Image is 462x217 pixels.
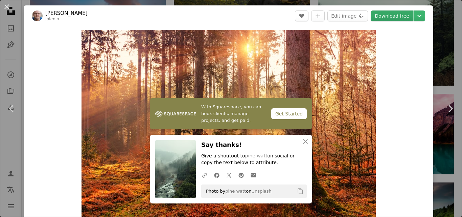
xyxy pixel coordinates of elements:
a: Download free [371,10,413,21]
p: Give a shoutout to on social or copy the text below to attribute. [201,153,307,166]
a: Share on Facebook [211,168,223,182]
div: Get Started [271,108,307,119]
button: Like [295,10,308,21]
h3: Say thanks! [201,140,307,150]
span: With Squarespace, you can book clients, manage projects, and get paid. [201,104,266,124]
span: Photo by on [203,186,272,197]
img: Go to Johannes Plenio's profile [32,10,43,21]
button: Edit image [327,10,368,21]
a: pine watt [225,189,246,194]
a: Share on Twitter [223,168,235,182]
img: file-1747939142011-51e5cc87e3c9 [155,109,196,119]
a: With Squarespace, you can book clients, manage projects, and get paid.Get Started [150,98,312,129]
a: jplenio [45,17,59,21]
a: pine watt [245,153,268,158]
a: Unsplash [251,189,271,194]
a: [PERSON_NAME] [45,10,88,17]
button: Choose download size [414,10,425,21]
button: Copy to clipboard [295,186,306,197]
a: Share over email [247,168,259,182]
a: Next [438,76,462,141]
button: Add to Collection [311,10,325,21]
a: Share on Pinterest [235,168,247,182]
